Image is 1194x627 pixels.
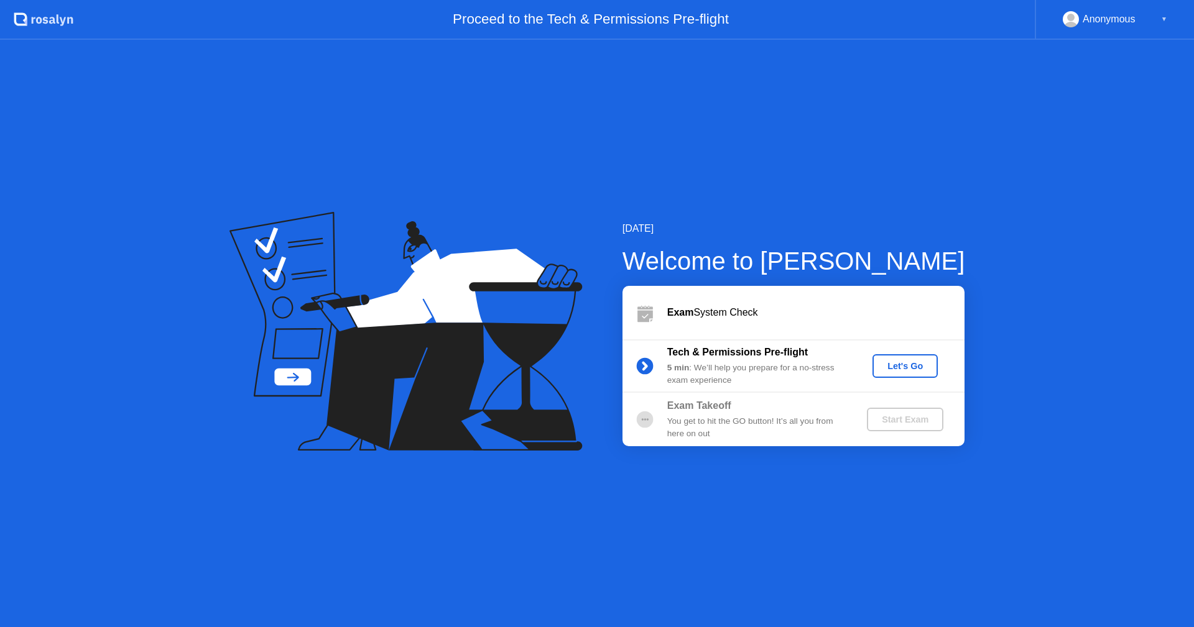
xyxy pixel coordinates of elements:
div: Welcome to [PERSON_NAME] [622,242,965,280]
b: 5 min [667,363,690,372]
div: You get to hit the GO button! It’s all you from here on out [667,415,846,441]
div: [DATE] [622,221,965,236]
div: Anonymous [1083,11,1136,27]
div: ▼ [1161,11,1167,27]
button: Let's Go [872,354,938,378]
b: Tech & Permissions Pre-flight [667,347,808,357]
div: : We’ll help you prepare for a no-stress exam experience [667,362,846,387]
button: Start Exam [867,408,943,431]
b: Exam [667,307,694,318]
div: System Check [667,305,965,320]
div: Let's Go [877,361,933,371]
b: Exam Takeoff [667,400,731,411]
div: Start Exam [872,414,938,424]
